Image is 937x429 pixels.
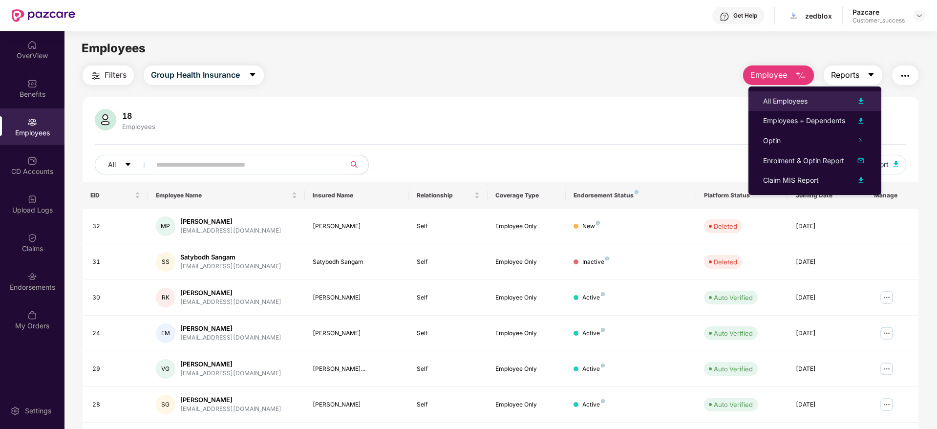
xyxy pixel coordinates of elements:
div: Self [417,293,479,302]
span: Employee Name [156,192,290,199]
th: Relationship [409,182,487,209]
button: Allcaret-down [95,155,154,174]
div: [PERSON_NAME] [180,324,281,333]
button: search [344,155,369,174]
div: Auto Verified [714,328,753,338]
div: [EMAIL_ADDRESS][DOMAIN_NAME] [180,405,281,414]
div: RK [156,288,175,307]
img: svg+xml;base64,PHN2ZyB4bWxucz0iaHR0cDovL3d3dy53My5vcmcvMjAwMC9zdmciIHhtbG5zOnhsaW5rPSJodHRwOi8vd3... [855,115,867,127]
th: Manage [866,182,918,209]
div: Enrolment & Optin Report [763,155,844,166]
div: [PERSON_NAME] [180,360,281,369]
img: manageButton [879,325,894,341]
div: Active [582,400,605,409]
span: Employee [750,69,787,81]
div: Employees + Dependents [763,115,845,126]
th: Coverage Type [488,182,566,209]
img: svg+xml;base64,PHN2ZyBpZD0iU2V0dGluZy0yMHgyMCIgeG1sbnM9Imh0dHA6Ly93d3cudzMub3JnLzIwMDAvc3ZnIiB3aW... [10,406,20,416]
div: Claim MIS Report [763,175,819,186]
div: Employees [120,123,157,130]
img: svg+xml;base64,PHN2ZyBpZD0iRHJvcGRvd24tMzJ4MzIiIHhtbG5zPSJodHRwOi8vd3d3LnczLm9yZy8yMDAwL3N2ZyIgd2... [916,12,923,20]
div: [DATE] [796,222,858,231]
img: svg+xml;base64,PHN2ZyBpZD0iQmVuZWZpdHMiIHhtbG5zPSJodHRwOi8vd3d3LnczLm9yZy8yMDAwL3N2ZyIgd2lkdGg9Ij... [27,79,37,88]
img: svg+xml;base64,PHN2ZyBpZD0iSGVscC0zMngzMiIgeG1sbnM9Imh0dHA6Ly93d3cudzMub3JnLzIwMDAvc3ZnIiB3aWR0aD... [720,12,729,21]
img: svg+xml;base64,PHN2ZyB4bWxucz0iaHR0cDovL3d3dy53My5vcmcvMjAwMC9zdmciIHhtbG5zOnhsaW5rPSJodHRwOi8vd3... [855,155,867,167]
img: svg+xml;base64,PHN2ZyB4bWxucz0iaHR0cDovL3d3dy53My5vcmcvMjAwMC9zdmciIHhtbG5zOnhsaW5rPSJodHRwOi8vd3... [894,161,898,167]
div: zedblox [805,11,832,21]
div: MP [156,216,175,236]
img: svg+xml;base64,PHN2ZyBpZD0iRW5kb3JzZW1lbnRzIiB4bWxucz0iaHR0cDovL3d3dy53My5vcmcvMjAwMC9zdmciIHdpZH... [27,272,37,281]
div: [DATE] [796,257,858,267]
div: Self [417,222,479,231]
div: Employee Only [495,257,558,267]
span: Optin [763,136,781,145]
img: manageButton [879,361,894,377]
div: Self [417,365,479,374]
div: Get Help [733,12,757,20]
div: Settings [22,406,54,416]
div: [EMAIL_ADDRESS][DOMAIN_NAME] [180,333,281,343]
button: Reportscaret-down [824,65,882,85]
img: manageButton [879,397,894,412]
div: Employee Only [495,293,558,302]
div: Active [582,365,605,374]
th: Employee Name [148,182,305,209]
th: Insured Name [305,182,409,209]
img: svg+xml;base64,PHN2ZyB4bWxucz0iaHR0cDovL3d3dy53My5vcmcvMjAwMC9zdmciIHdpZHRoPSI4IiBoZWlnaHQ9IjgiIH... [635,190,639,194]
div: Deleted [714,257,737,267]
img: svg+xml;base64,PHN2ZyB4bWxucz0iaHR0cDovL3d3dy53My5vcmcvMjAwMC9zdmciIHhtbG5zOnhsaW5rPSJodHRwOi8vd3... [795,70,807,82]
div: [DATE] [796,400,858,409]
div: Self [417,257,479,267]
div: Satybodh Sangam [180,253,281,262]
div: 24 [92,329,140,338]
img: svg+xml;base64,PHN2ZyB4bWxucz0iaHR0cDovL3d3dy53My5vcmcvMjAwMC9zdmciIHdpZHRoPSI4IiBoZWlnaHQ9IjgiIH... [601,328,605,332]
img: logo.png [787,9,801,23]
div: Auto Verified [714,293,753,302]
img: svg+xml;base64,PHN2ZyB4bWxucz0iaHR0cDovL3d3dy53My5vcmcvMjAwMC9zdmciIHdpZHRoPSI4IiBoZWlnaHQ9IjgiIH... [601,399,605,403]
div: [PERSON_NAME] [313,222,402,231]
span: Employees [82,41,146,55]
span: Relationship [417,192,472,199]
div: [DATE] [796,329,858,338]
div: Self [417,400,479,409]
img: svg+xml;base64,PHN2ZyB4bWxucz0iaHR0cDovL3d3dy53My5vcmcvMjAwMC9zdmciIHdpZHRoPSI4IiBoZWlnaHQ9IjgiIH... [601,364,605,367]
img: New Pazcare Logo [12,9,75,22]
span: caret-down [249,71,256,80]
button: Filters [83,65,134,85]
div: SS [156,252,175,272]
img: svg+xml;base64,PHN2ZyB4bWxucz0iaHR0cDovL3d3dy53My5vcmcvMjAwMC9zdmciIHhtbG5zOnhsaW5rPSJodHRwOi8vd3... [95,109,116,130]
div: 18 [120,111,157,121]
div: Auto Verified [714,364,753,374]
div: [EMAIL_ADDRESS][DOMAIN_NAME] [180,226,281,236]
div: Employee Only [495,222,558,231]
span: right [858,138,863,143]
span: Group Health Insurance [151,69,240,81]
div: SG [156,395,175,414]
div: 28 [92,400,140,409]
span: All [108,159,116,170]
div: 32 [92,222,140,231]
img: svg+xml;base64,PHN2ZyB4bWxucz0iaHR0cDovL3d3dy53My5vcmcvMjAwMC9zdmciIHdpZHRoPSI4IiBoZWlnaHQ9IjgiIH... [596,221,600,225]
div: VG [156,359,175,379]
div: Deleted [714,221,737,231]
img: svg+xml;base64,PHN2ZyB4bWxucz0iaHR0cDovL3d3dy53My5vcmcvMjAwMC9zdmciIHdpZHRoPSI4IiBoZWlnaHQ9IjgiIH... [605,257,609,260]
img: svg+xml;base64,PHN2ZyBpZD0iSG9tZSIgeG1sbnM9Imh0dHA6Ly93d3cudzMub3JnLzIwMDAvc3ZnIiB3aWR0aD0iMjAiIG... [27,40,37,50]
img: svg+xml;base64,PHN2ZyBpZD0iQ0RfQWNjb3VudHMiIGRhdGEtbmFtZT0iQ0QgQWNjb3VudHMiIHhtbG5zPSJodHRwOi8vd3... [27,156,37,166]
img: svg+xml;base64,PHN2ZyB4bWxucz0iaHR0cDovL3d3dy53My5vcmcvMjAwMC9zdmciIHdpZHRoPSI4IiBoZWlnaHQ9IjgiIH... [601,292,605,296]
div: New [582,222,600,231]
div: [PERSON_NAME] [313,400,402,409]
div: [PERSON_NAME]... [313,365,402,374]
div: 31 [92,257,140,267]
div: 29 [92,365,140,374]
img: manageButton [879,290,894,305]
img: svg+xml;base64,PHN2ZyBpZD0iQ2xhaW0iIHhtbG5zPSJodHRwOi8vd3d3LnczLm9yZy8yMDAwL3N2ZyIgd2lkdGg9IjIwIi... [27,233,37,243]
div: Self [417,329,479,338]
div: Active [582,329,605,338]
div: [EMAIL_ADDRESS][DOMAIN_NAME] [180,262,281,271]
div: 30 [92,293,140,302]
div: Pazcare [852,7,905,17]
img: svg+xml;base64,PHN2ZyBpZD0iTXlfT3JkZXJzIiBkYXRhLW5hbWU9Ik15IE9yZGVycyIgeG1sbnM9Imh0dHA6Ly93d3cudz... [27,310,37,320]
div: Customer_success [852,17,905,24]
span: Filters [105,69,127,81]
div: [DATE] [796,365,858,374]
